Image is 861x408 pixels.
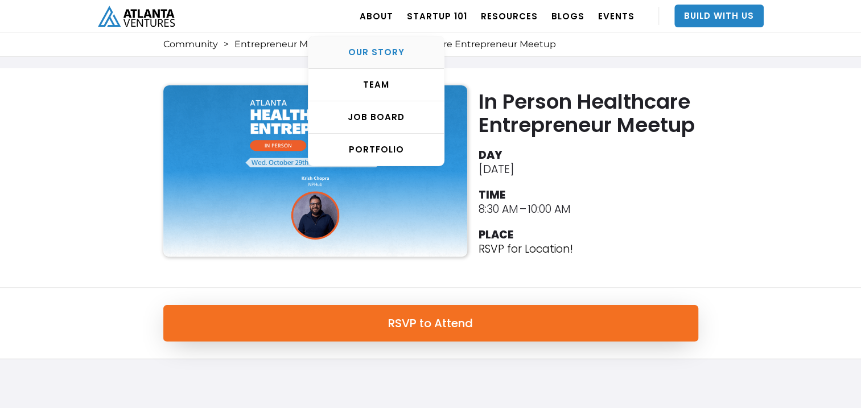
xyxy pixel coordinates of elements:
[527,202,570,216] div: 10:00 AM
[674,5,764,27] a: Build With Us
[478,228,513,242] div: PLACE
[308,69,444,101] a: TEAM
[308,144,444,155] div: PORTFOLIO
[234,39,340,50] a: Entrepreneur Meetups
[478,148,502,162] div: DAY
[308,79,444,90] div: TEAM
[308,101,444,134] a: Job Board
[478,90,703,137] h2: In Person Healthcare Entrepreneur Meetup
[478,242,572,256] p: RSVP for Location!
[357,39,556,50] div: In Person Healthcare Entrepreneur Meetup
[308,36,444,69] a: OUR STORY
[519,202,526,216] div: –
[308,47,444,58] div: OUR STORY
[308,134,444,166] a: PORTFOLIO
[478,202,518,216] div: 8:30 AM
[478,188,505,202] div: TIME
[308,112,444,123] div: Job Board
[478,162,513,176] div: [DATE]
[224,39,229,50] div: >
[163,39,218,50] a: Community
[163,305,698,341] a: RSVP to Attend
